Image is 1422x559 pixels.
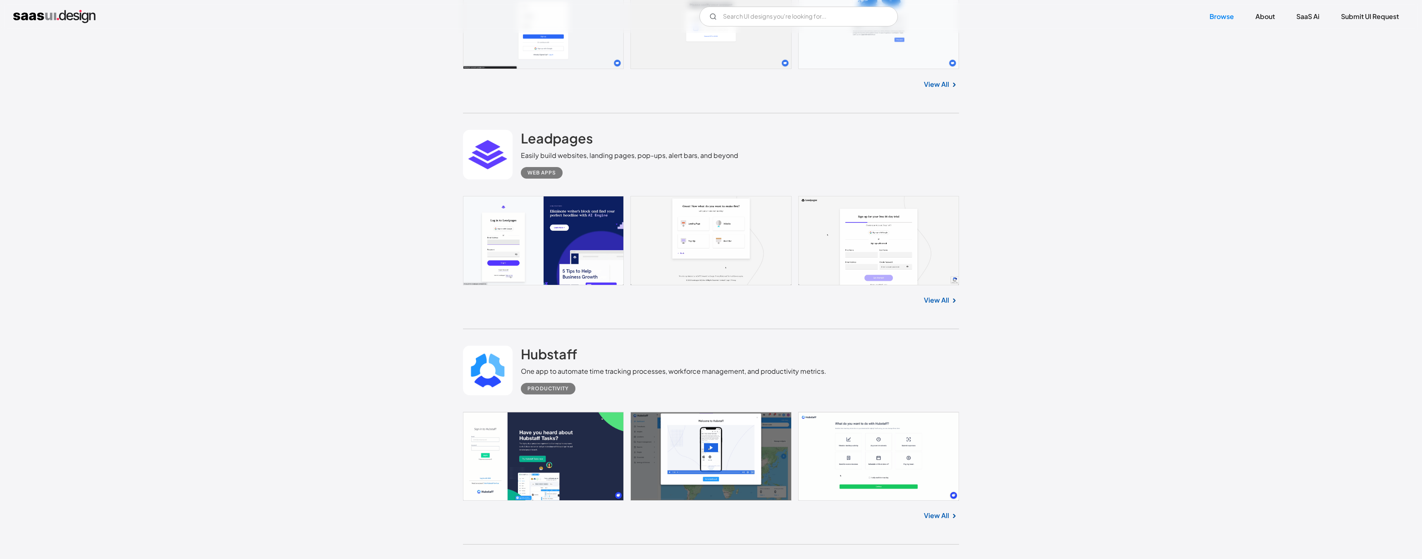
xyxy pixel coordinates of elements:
[521,346,577,362] h2: Hubstaff
[527,168,556,178] div: Web Apps
[527,384,569,394] div: Productivity
[521,130,593,146] h2: Leadpages
[1245,7,1285,26] a: About
[521,346,577,366] a: Hubstaff
[13,10,95,23] a: home
[924,295,949,305] a: View All
[1200,7,1244,26] a: Browse
[924,511,949,521] a: View All
[699,7,898,26] input: Search UI designs you're looking for...
[521,130,593,150] a: Leadpages
[699,7,898,26] form: Email Form
[1331,7,1409,26] a: Submit UI Request
[924,79,949,89] a: View All
[521,366,826,376] div: One app to automate time tracking processes, workforce management, and productivity metrics.
[521,150,738,160] div: Easily build websites, landing pages, pop-ups, alert bars, and beyond
[1286,7,1329,26] a: SaaS Ai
